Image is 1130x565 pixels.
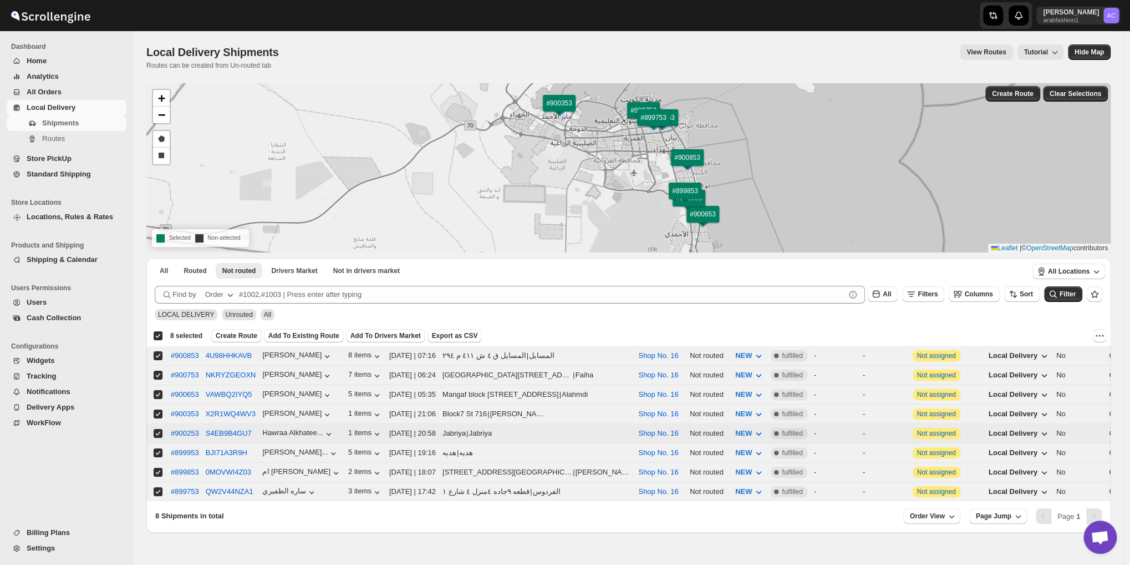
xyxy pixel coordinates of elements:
[814,350,856,361] div: -
[346,329,425,342] button: Add To Drivers Market
[7,541,126,556] button: Settings
[735,410,752,418] span: NEW
[989,351,1037,360] span: Local Delivery
[27,372,56,380] span: Tracking
[1056,370,1102,381] div: No
[782,390,802,399] span: fulfilled
[863,428,906,439] div: -
[27,356,54,365] span: Widgets
[11,42,128,51] span: Dashboard
[7,415,126,431] button: WorkFlow
[729,347,771,365] button: NEW
[442,370,572,381] div: [GEOGRAPHIC_DATA][STREET_ADDRESS]
[782,448,802,457] span: fulfilled
[442,486,632,497] div: |
[7,295,126,310] button: Users
[690,447,729,458] div: Not routed
[442,467,572,478] div: [STREET_ADDRESS][GEOGRAPHIC_DATA] [STREET_ADDRESS]
[262,467,342,478] div: ام [PERSON_NAME]
[264,329,344,342] button: Add To Existing Route
[863,486,906,497] div: -
[348,487,383,498] button: 3 items
[171,448,199,457] button: #899953
[7,115,126,131] button: Shipments
[216,263,263,279] button: Unrouted
[171,468,199,476] button: #899853
[327,263,406,279] button: Un-claimable
[348,370,383,381] button: 7 items
[7,525,126,541] button: Billing Plans
[389,447,436,458] div: [DATE] | 19:16
[389,486,436,497] div: [DATE] | 17:42
[198,286,242,304] button: Order
[735,448,752,457] span: NEW
[206,390,252,398] button: VAWBQ2IYQ5
[982,425,1056,442] button: Local Delivery
[690,486,729,497] div: Not routed
[27,544,55,552] span: Settings
[442,389,632,400] div: |
[1068,44,1111,60] button: Map action label
[735,468,752,476] span: NEW
[7,131,126,147] button: Routes
[442,370,632,381] div: |
[982,386,1056,403] button: Local Delivery
[1043,8,1099,17] p: [PERSON_NAME]
[989,448,1037,457] span: Local Delivery
[153,263,175,279] button: All
[262,448,339,459] button: [PERSON_NAME]...
[976,512,1011,521] span: Page Jump
[1020,244,1021,252] span: |
[902,286,944,302] button: Filters
[735,390,752,398] span: NEW
[690,389,729,400] div: Not routed
[1044,286,1082,302] button: Filter
[11,342,128,351] span: Configurations
[985,86,1040,102] button: Create Route
[814,370,856,381] div: -
[156,231,191,245] p: Selected
[982,483,1056,501] button: Local Delivery
[1036,7,1120,24] button: User menu
[638,429,678,437] button: Shop No. 16
[735,487,752,496] span: NEW
[917,488,956,496] button: Not assigned
[389,389,436,400] div: [DATE] | 05:35
[442,447,632,458] div: |
[863,467,906,478] div: -
[348,409,383,420] div: 1 items
[635,111,652,123] img: Marker
[782,468,802,477] span: fulfilled
[690,408,729,420] div: Not routed
[782,410,802,418] span: fulfilled
[27,213,113,221] span: Locations, Rules & Rates
[917,449,956,457] button: Not assigned
[690,350,729,361] div: Not routed
[654,118,670,130] img: Marker
[469,428,492,439] div: Jabriya
[1083,521,1117,554] div: Open chat
[814,389,856,400] div: -
[645,118,662,130] img: Marker
[982,347,1056,365] button: Local Delivery
[918,290,938,298] span: Filters
[155,512,224,520] span: 8 Shipments in total
[27,255,98,264] span: Shipping & Calendar
[969,508,1027,524] button: Page Jump
[1036,508,1102,524] nav: Pagination
[389,350,436,361] div: [DATE] | 07:16
[171,351,199,360] button: #900853
[982,444,1056,462] button: Local Delivery
[814,408,856,420] div: -
[1056,486,1102,497] div: No
[1093,329,1106,342] button: More actions
[782,371,802,380] span: fulfilled
[27,528,70,537] span: Billing Plans
[171,429,199,437] button: #900253
[638,448,678,457] button: Shop No. 16
[989,410,1037,418] span: Local Delivery
[27,72,59,80] span: Analytics
[729,366,771,384] button: NEW
[982,463,1056,481] button: Local Delivery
